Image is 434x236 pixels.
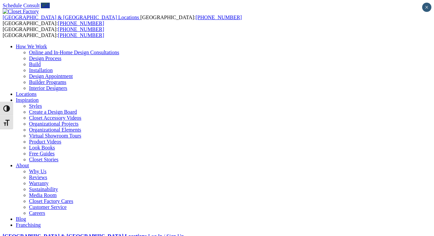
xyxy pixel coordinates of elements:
[3,3,40,8] a: Schedule Consult
[29,127,81,133] a: Organizational Elements
[29,169,46,174] a: Why Us
[16,44,47,49] a: How We Work
[29,198,73,204] a: Closet Factory Cares
[3,26,104,38] span: [GEOGRAPHIC_DATA]: [GEOGRAPHIC_DATA]:
[16,91,37,97] a: Locations
[29,210,45,216] a: Careers
[29,109,77,115] a: Create a Design Board
[3,15,139,20] span: [GEOGRAPHIC_DATA] & [GEOGRAPHIC_DATA] Locations
[16,97,39,103] a: Inspiration
[16,163,29,168] a: About
[29,151,55,156] a: Free Guides
[29,186,58,192] a: Sustainability
[29,115,81,121] a: Closet Accessory Videos
[41,3,50,8] a: Call
[29,192,57,198] a: Media Room
[58,20,104,26] a: [PHONE_NUMBER]
[29,61,41,67] a: Build
[16,216,26,222] a: Blog
[3,15,242,26] span: [GEOGRAPHIC_DATA]: [GEOGRAPHIC_DATA]:
[29,157,58,162] a: Closet Stories
[29,145,55,150] a: Look Books
[29,85,67,91] a: Interior Designers
[16,222,41,228] a: Franchising
[29,79,66,85] a: Builder Programs
[29,73,73,79] a: Design Appointment
[29,204,67,210] a: Customer Service
[29,133,81,138] a: Virtual Showroom Tours
[3,15,140,20] a: [GEOGRAPHIC_DATA] & [GEOGRAPHIC_DATA] Locations
[29,67,53,73] a: Installation
[58,32,104,38] a: [PHONE_NUMBER]
[29,56,61,61] a: Design Process
[58,26,104,32] a: [PHONE_NUMBER]
[29,175,47,180] a: Reviews
[29,139,61,144] a: Product Videos
[195,15,242,20] a: [PHONE_NUMBER]
[3,9,39,15] img: Closet Factory
[29,180,48,186] a: Warranty
[422,3,431,12] button: Close
[29,50,119,55] a: Online and In-Home Design Consultations
[29,121,78,127] a: Organizational Projects
[29,103,42,109] a: Styles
